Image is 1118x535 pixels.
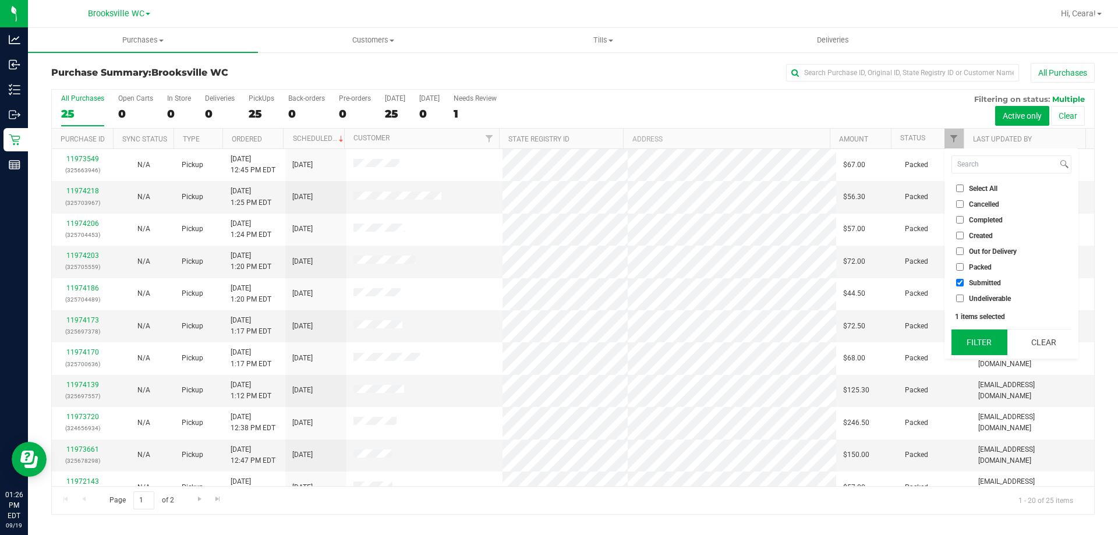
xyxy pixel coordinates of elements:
input: Select All [956,185,964,192]
span: Hi, Ceara! [1061,9,1096,18]
div: Needs Review [454,94,497,102]
span: Undeliverable [969,295,1011,302]
span: Packed [905,385,928,396]
a: Purchase ID [61,135,105,143]
span: Pickup [182,449,203,460]
input: Search [952,156,1057,173]
iframe: Resource center [12,442,47,477]
input: Submitted [956,279,964,286]
span: Filtering on status: [974,94,1050,104]
a: Amount [839,135,868,143]
p: 09/19 [5,521,23,530]
span: [DATE] [292,482,313,493]
span: [DATE] 9:21 AM EDT [231,476,271,498]
span: $44.50 [843,288,865,299]
a: 11974218 [66,187,99,195]
span: Packed [905,288,928,299]
div: 0 [167,107,191,121]
a: 11973661 [66,445,99,453]
a: Sync Status [122,135,167,143]
p: (325663946) [59,165,106,176]
inline-svg: Outbound [9,109,20,121]
span: [EMAIL_ADDRESS][DOMAIN_NAME] [978,412,1087,434]
span: $150.00 [843,449,869,460]
button: N/A [137,482,150,493]
button: All Purchases [1031,63,1095,83]
span: [DATE] [292,353,313,364]
th: Address [623,129,830,149]
div: Back-orders [288,94,325,102]
div: 0 [118,107,153,121]
button: Filter [951,329,1007,355]
span: [DATE] 1:20 PM EDT [231,250,271,272]
button: Clear [1051,106,1085,126]
span: Brooksville WC [151,67,228,78]
span: Packed [905,160,928,171]
span: $57.00 [843,482,865,493]
div: All Purchases [61,94,104,102]
span: Packed [969,264,992,271]
span: Multiple [1052,94,1085,104]
span: Out for Delivery [969,248,1017,255]
p: (324656934) [59,423,106,434]
inline-svg: Analytics [9,34,20,45]
button: N/A [137,256,150,267]
p: (325703967) [59,197,106,208]
span: Cancelled [969,201,999,208]
span: Packed [905,482,928,493]
div: 25 [249,107,274,121]
button: N/A [137,224,150,235]
span: [DATE] 1:25 PM EDT [231,186,271,208]
div: PickUps [249,94,274,102]
span: [EMAIL_ADDRESS][DOMAIN_NAME] [978,476,1087,498]
a: Scheduled [293,134,346,143]
span: [DATE] [292,321,313,332]
span: Pickup [182,192,203,203]
span: Created [969,232,993,239]
span: Tills [489,35,717,45]
a: Customers [258,28,488,52]
span: 1 - 20 of 25 items [1009,491,1082,509]
button: Clear [1016,329,1071,355]
div: 0 [339,107,371,121]
span: Submitted [969,279,1001,286]
span: [DATE] [292,449,313,460]
a: 11974170 [66,348,99,356]
a: Deliveries [718,28,948,52]
span: $72.50 [843,321,865,332]
span: Pickup [182,256,203,267]
button: Active only [995,106,1049,126]
div: Pre-orders [339,94,371,102]
span: Packed [905,321,928,332]
span: Deliveries [801,35,865,45]
a: Type [183,135,200,143]
span: $68.00 [843,353,865,364]
a: Status [900,134,925,142]
div: In Store [167,94,191,102]
span: [EMAIL_ADDRESS][DOMAIN_NAME] [978,444,1087,466]
span: Select All [969,185,997,192]
span: $57.00 [843,224,865,235]
span: [DATE] 1:17 PM EDT [231,347,271,369]
span: Not Applicable [137,193,150,201]
span: Packed [905,192,928,203]
p: (325705559) [59,261,106,272]
span: Not Applicable [137,322,150,330]
p: (325700636) [59,359,106,370]
span: $67.00 [843,160,865,171]
span: [DATE] 12:45 PM EDT [231,154,275,176]
input: Search Purchase ID, Original ID, State Registry ID or Customer Name... [786,64,1019,82]
span: [DATE] [292,224,313,235]
a: Last Updated By [973,135,1032,143]
button: N/A [137,417,150,428]
span: $246.50 [843,417,869,428]
span: Not Applicable [137,225,150,233]
span: [DATE] 1:20 PM EDT [231,283,271,305]
a: 11973549 [66,155,99,163]
span: Not Applicable [137,419,150,427]
span: [DATE] [292,385,313,396]
span: Pickup [182,288,203,299]
input: Packed [956,263,964,271]
div: 25 [61,107,104,121]
span: Not Applicable [137,161,150,169]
